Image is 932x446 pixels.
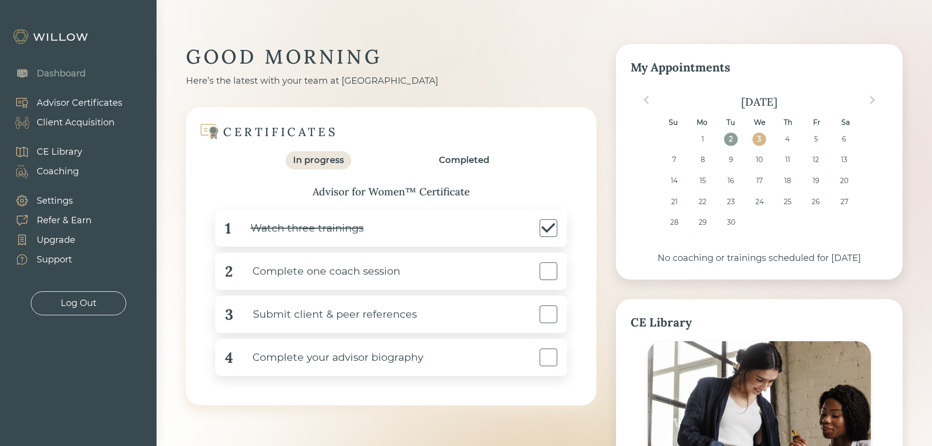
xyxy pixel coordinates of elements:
a: Settings [5,191,91,211]
a: Advisor Certificates [5,93,122,113]
div: Log Out [61,297,96,310]
div: Su [666,116,680,129]
div: Choose Saturday, September 20th, 2025 [838,174,851,188]
div: Tu [724,116,737,129]
div: Settings [37,194,73,208]
div: Complete one coach session [233,260,400,282]
div: Choose Sunday, September 28th, 2025 [668,216,681,229]
div: We [752,116,766,129]
div: Choose Thursday, September 11th, 2025 [781,153,794,166]
div: Choose Wednesday, September 3rd, 2025 [752,133,766,146]
div: Coaching [37,165,79,178]
div: Choose Tuesday, September 16th, 2025 [724,174,737,188]
div: Choose Friday, September 5th, 2025 [809,133,822,146]
div: Choose Friday, September 12th, 2025 [809,153,822,166]
div: Dashboard [37,67,86,80]
div: CE Library [37,145,82,159]
div: Fr [810,116,823,129]
div: Choose Monday, September 29th, 2025 [696,216,709,229]
img: Willow [12,29,91,45]
button: Previous Month [638,92,654,108]
div: Choose Saturday, September 27th, 2025 [838,195,851,209]
div: Choose Friday, September 19th, 2025 [809,174,822,188]
a: Coaching [5,162,82,181]
div: 4 [225,347,233,369]
div: Choose Tuesday, September 30th, 2025 [724,216,737,229]
div: Advisor Certificates [37,96,122,110]
div: CE Library [631,314,888,331]
div: GOOD MORNING [186,44,596,70]
div: Choose Monday, September 22nd, 2025 [696,195,709,209]
div: Choose Tuesday, September 2nd, 2025 [724,133,737,146]
div: No coaching or trainings scheduled for [DATE] [631,252,888,265]
a: Client Acquisition [5,113,122,132]
div: Submit client & peer references [233,304,417,326]
div: Choose Saturday, September 13th, 2025 [838,153,851,166]
div: Choose Sunday, September 14th, 2025 [668,174,681,188]
a: CE Library [5,142,82,162]
div: Mo [695,116,708,129]
div: Completed [439,154,489,167]
div: Choose Tuesday, September 9th, 2025 [724,153,737,166]
button: Next Month [864,92,880,108]
div: Watch three trainings [231,217,364,239]
div: Th [781,116,795,129]
div: Choose Thursday, September 25th, 2025 [781,195,794,209]
div: 3 [225,304,233,326]
div: Choose Wednesday, September 10th, 2025 [752,153,766,166]
div: Choose Tuesday, September 23rd, 2025 [724,195,737,209]
div: Choose Sunday, September 7th, 2025 [668,153,681,166]
a: Refer & Earn [5,211,91,230]
div: Choose Monday, September 15th, 2025 [696,174,709,188]
div: Choose Wednesday, September 24th, 2025 [752,195,766,209]
a: Upgrade [5,230,91,250]
div: Advisor for Women™ Certificate [205,184,577,200]
div: Client Acquisition [37,116,114,129]
div: Support [37,253,72,266]
div: CERTIFICATES [223,124,338,140]
div: Choose Friday, September 26th, 2025 [809,195,822,209]
div: Choose Wednesday, September 17th, 2025 [752,174,766,188]
div: In progress [293,154,344,167]
div: Upgrade [37,234,75,247]
div: Refer & Earn [37,214,91,227]
div: Choose Sunday, September 21st, 2025 [668,195,681,209]
div: Sa [839,116,852,129]
div: Choose Monday, September 1st, 2025 [696,133,709,146]
div: 1 [225,217,231,239]
div: Choose Monday, September 8th, 2025 [696,153,709,166]
div: Choose Saturday, September 6th, 2025 [838,133,851,146]
div: Complete your advisor biography [233,347,423,369]
div: 2 [225,260,233,282]
div: Choose Thursday, September 4th, 2025 [781,133,794,146]
div: Choose Thursday, September 18th, 2025 [781,174,794,188]
div: month 2025-09 [634,133,885,237]
a: Dashboard [5,64,86,83]
div: Here’s the latest with your team at [GEOGRAPHIC_DATA] [186,74,596,88]
div: My Appointments [631,59,888,76]
div: [DATE] [631,95,888,109]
